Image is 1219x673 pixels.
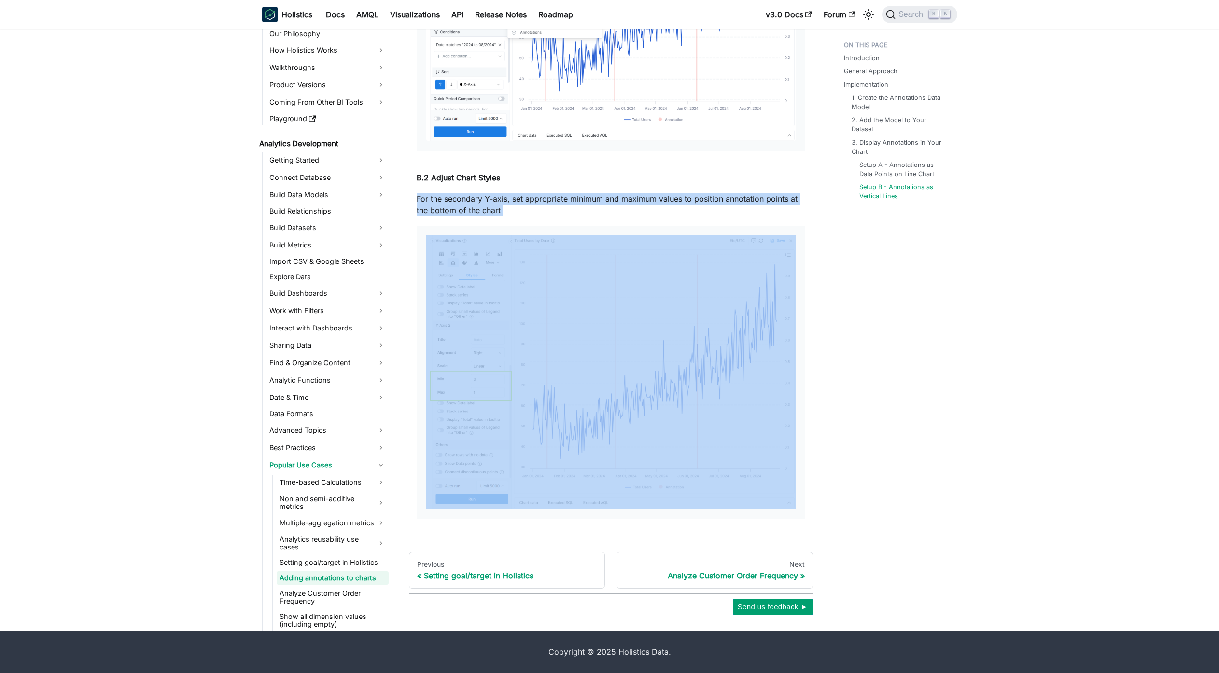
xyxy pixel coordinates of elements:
a: Data Formats [266,407,389,421]
a: Find & Organize Content [266,355,389,371]
a: API [446,7,469,22]
a: Setting goal/target in Holistics [277,556,389,569]
a: Advanced Topics [266,423,389,438]
a: Popular Use Cases [266,457,389,473]
a: Introduction [844,54,880,63]
p: For the secondary Y-axis, set appropriate minimum and maximum values to position annotation point... [417,193,805,216]
a: Build Datasets [266,220,389,235]
a: Build Data Models [266,187,389,203]
a: Time-based Calculations [277,475,389,490]
a: Date & Time [266,390,389,405]
button: Send us feedback ► [733,599,813,615]
a: Explore Data [266,270,389,284]
a: Adding annotations to charts [277,571,389,585]
b: Holistics [281,9,312,20]
a: Analytics reusability use cases [277,533,389,554]
a: Forum [818,7,861,22]
a: Docs [320,7,350,22]
button: Switch between dark and light mode (currently light mode) [861,7,876,22]
a: Build Dashboards [266,286,389,301]
a: Non and semi-additive metrics [277,492,389,513]
a: Getting Started [266,152,389,168]
a: 1. Create the Annotations Data Model [852,93,948,111]
a: Work with Filters [266,303,389,318]
button: Search (Command+K) [882,6,957,23]
a: How Holistics Works [266,42,389,58]
a: Interact with Dashboards [266,320,389,336]
img: docs-annotation-viz-setup-b2 [426,235,796,510]
a: Multiple-aggregation metrics [277,515,389,531]
a: 3. Display Annotations in Your Chart [852,138,948,156]
a: Setup B - Annotations as Vertical Lines [859,182,944,201]
div: Copyright © 2025 Holistics Data. [303,646,917,658]
span: Send us feedback ► [738,601,808,613]
a: Analyze Customer Order Frequency [277,587,389,608]
a: PreviousSetting goal/target in Holistics [409,552,605,589]
a: Playground [266,112,389,125]
a: Build Relationships [266,205,389,218]
a: Connect Database [266,170,389,185]
strong: B.2 Adjust Chart Styles [417,173,500,182]
a: NextAnalyze Customer Order Frequency [617,552,813,589]
a: Best Practices [266,440,389,455]
a: v3.0 Docs [760,7,818,22]
a: HolisticsHolistics [262,7,312,22]
div: Next [625,560,805,569]
a: Roadmap [532,7,579,22]
a: Release Notes [469,7,532,22]
div: Setting goal/target in Holistics [417,571,597,580]
kbd: ⌘ [929,10,939,18]
a: Sharing Data [266,338,389,353]
div: Analyze Customer Order Frequency [625,571,805,580]
a: 2. Add the Model to Your Dataset [852,115,948,134]
kbd: K [940,10,950,18]
span: Search [896,10,929,19]
a: Analytics Development [256,137,389,151]
a: AMQL [350,7,384,22]
a: Implementation [844,80,888,89]
a: Our Philosophy [266,27,389,41]
a: Walkthroughs [266,60,389,75]
nav: Docs pages [409,552,813,589]
a: Import CSV & Google Sheets [266,255,389,268]
a: Visualizations [384,7,446,22]
img: Holistics [262,7,278,22]
a: Product Versions [266,77,389,93]
a: Build Metrics [266,237,389,253]
a: Show all dimension values (including empty) [277,610,389,631]
a: Analytic Functions [266,372,389,388]
a: Setup A - Annotations as Data Points on Line Chart [859,160,944,179]
div: Previous [417,560,597,569]
a: Coming From Other BI Tools [266,95,389,110]
a: General Approach [844,67,897,76]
